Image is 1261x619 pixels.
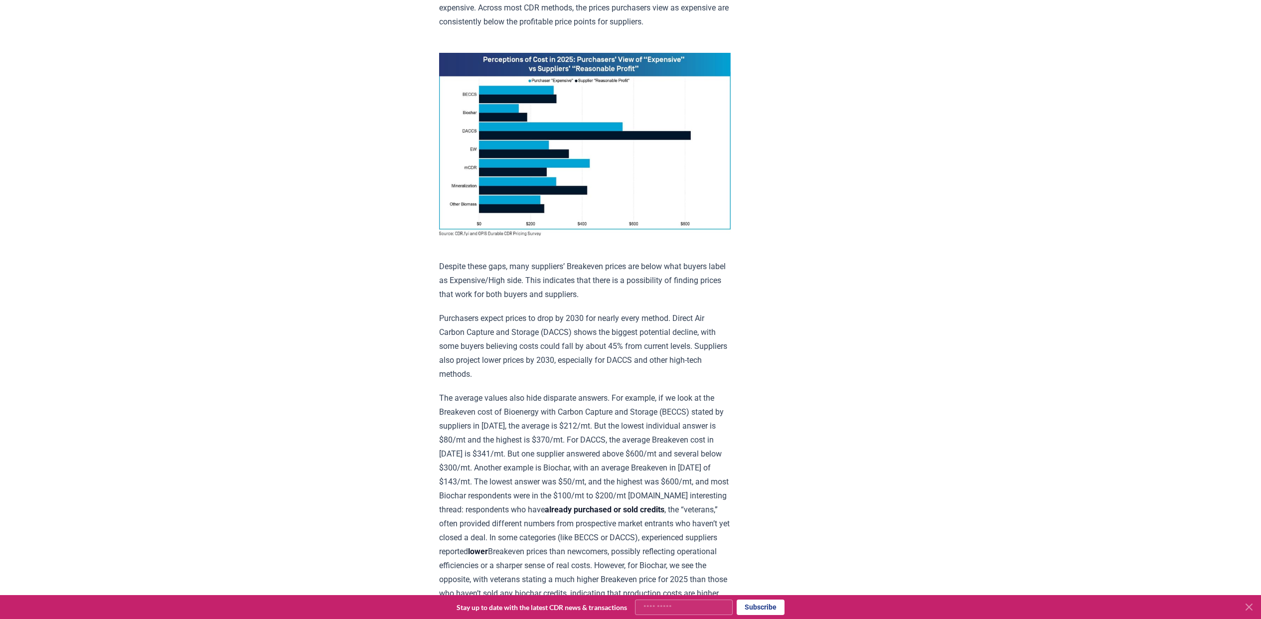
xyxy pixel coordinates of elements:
[545,505,664,514] strong: already purchased or sold credits
[439,311,731,381] p: Purchasers expect prices to drop by 2030 for nearly every method. Direct Air Carbon Capture and S...
[468,547,488,556] strong: lower
[439,260,731,302] p: Despite these gaps, many suppliers’ Breakeven prices are below what buyers label as Expensive/Hig...
[439,53,731,236] img: blog post image
[439,391,731,615] p: The average values also hide disparate answers. For example, if we look at the Breakeven cost of ...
